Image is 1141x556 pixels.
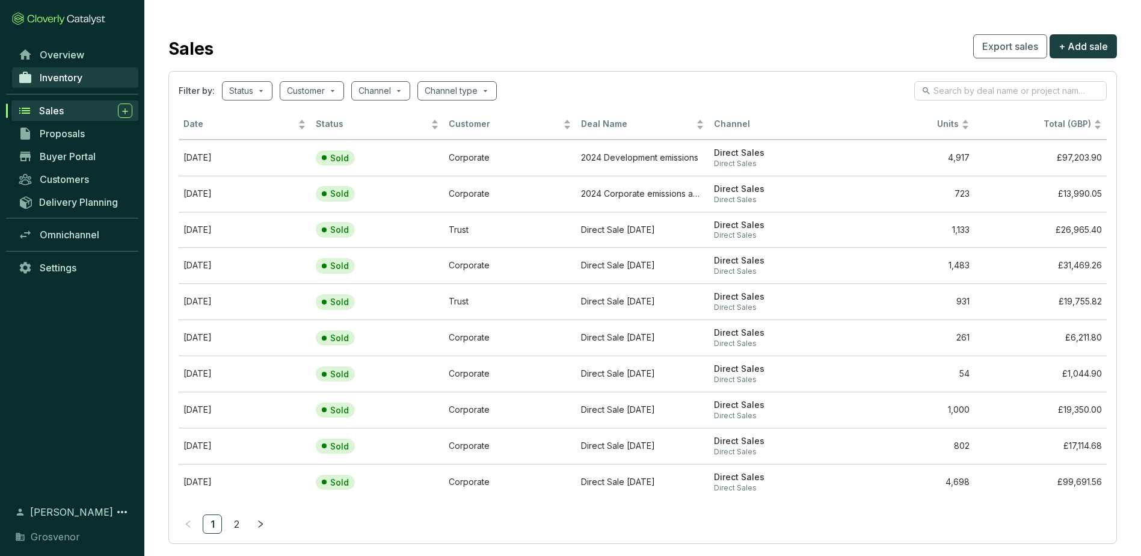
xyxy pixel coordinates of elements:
[714,291,837,303] span: Direct Sales
[31,530,80,544] span: Grosvenor
[179,514,198,534] button: left
[444,212,576,248] td: Trust
[714,230,837,240] span: Direct Sales
[982,39,1038,54] span: Export sales
[974,428,1107,464] td: £17,114.68
[179,110,311,140] th: Date
[40,72,82,84] span: Inventory
[12,146,138,167] a: Buyer Portal
[12,258,138,278] a: Settings
[39,196,118,208] span: Delivery Planning
[227,515,245,533] a: 2
[168,36,214,61] h2: Sales
[203,514,222,534] li: 1
[12,169,138,190] a: Customers
[714,327,837,339] span: Direct Sales
[974,392,1107,428] td: £19,350.00
[841,283,974,320] td: 931
[179,212,311,248] td: Jul 31 2022
[179,464,311,500] td: Aug 01 2024
[444,110,576,140] th: Customer
[714,159,837,168] span: Direct Sales
[183,119,295,130] span: Date
[576,428,709,464] td: Direct Sale Nov 21
[444,464,576,500] td: Corporate
[576,356,709,392] td: Direct Sale Nov 21
[444,320,576,356] td: Corporate
[251,514,270,534] button: right
[841,247,974,283] td: 1,483
[330,369,349,380] p: Sold
[330,405,349,416] p: Sold
[444,428,576,464] td: Corporate
[974,464,1107,500] td: £99,691.56
[330,333,349,344] p: Sold
[1050,34,1117,58] button: + Add sale
[841,140,974,176] td: 4,917
[841,176,974,212] td: 723
[841,392,974,428] td: 1,000
[714,447,837,457] span: Direct Sales
[581,119,693,130] span: Deal Name
[576,392,709,428] td: Direct Sale Nov 21
[12,123,138,144] a: Proposals
[179,428,311,464] td: Aug 01 2024
[444,356,576,392] td: Corporate
[974,247,1107,283] td: £31,469.26
[330,441,349,452] p: Sold
[1044,119,1091,129] span: Total (GBP)
[714,339,837,348] span: Direct Sales
[576,176,709,212] td: 2024 Corporate emissions and offices
[714,195,837,205] span: Direct Sales
[974,176,1107,212] td: £13,990.05
[12,45,138,65] a: Overview
[316,119,428,130] span: Status
[444,283,576,320] td: Trust
[179,140,311,176] td: Sep 29 2025
[330,261,349,271] p: Sold
[444,247,576,283] td: Corporate
[40,49,84,61] span: Overview
[311,110,443,140] th: Status
[40,173,89,185] span: Customers
[576,110,709,140] th: Deal Name
[179,320,311,356] td: Nov 30 2023
[576,212,709,248] td: Direct Sale Nov 21
[1059,39,1108,54] span: + Add sale
[576,140,709,176] td: 2024 Development emissions
[974,320,1107,356] td: £6,211.80
[184,520,192,528] span: left
[714,184,837,195] span: Direct Sales
[714,220,837,231] span: Direct Sales
[974,356,1107,392] td: £1,044.90
[179,514,198,534] li: Previous Page
[30,505,113,519] span: [PERSON_NAME]
[846,119,958,130] span: Units
[841,356,974,392] td: 54
[251,514,270,534] li: Next Page
[714,472,837,483] span: Direct Sales
[714,303,837,312] span: Direct Sales
[841,212,974,248] td: 1,133
[444,140,576,176] td: Corporate
[576,247,709,283] td: Direct Sale Nov 21
[444,392,576,428] td: Corporate
[256,520,265,528] span: right
[12,224,138,245] a: Omnichannel
[714,375,837,385] span: Direct Sales
[973,34,1047,58] button: Export sales
[933,84,1089,97] input: Search by deal name or project name...
[714,255,837,267] span: Direct Sales
[12,192,138,212] a: Delivery Planning
[40,262,76,274] span: Settings
[39,105,64,117] span: Sales
[714,436,837,447] span: Direct Sales
[40,150,96,162] span: Buyer Portal
[714,147,837,159] span: Direct Sales
[714,267,837,276] span: Direct Sales
[576,320,709,356] td: Direct Sale Nov 21
[576,464,709,500] td: Direct Sale Nov 21
[444,176,576,212] td: Corporate
[330,153,349,164] p: Sold
[40,229,99,241] span: Omnichannel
